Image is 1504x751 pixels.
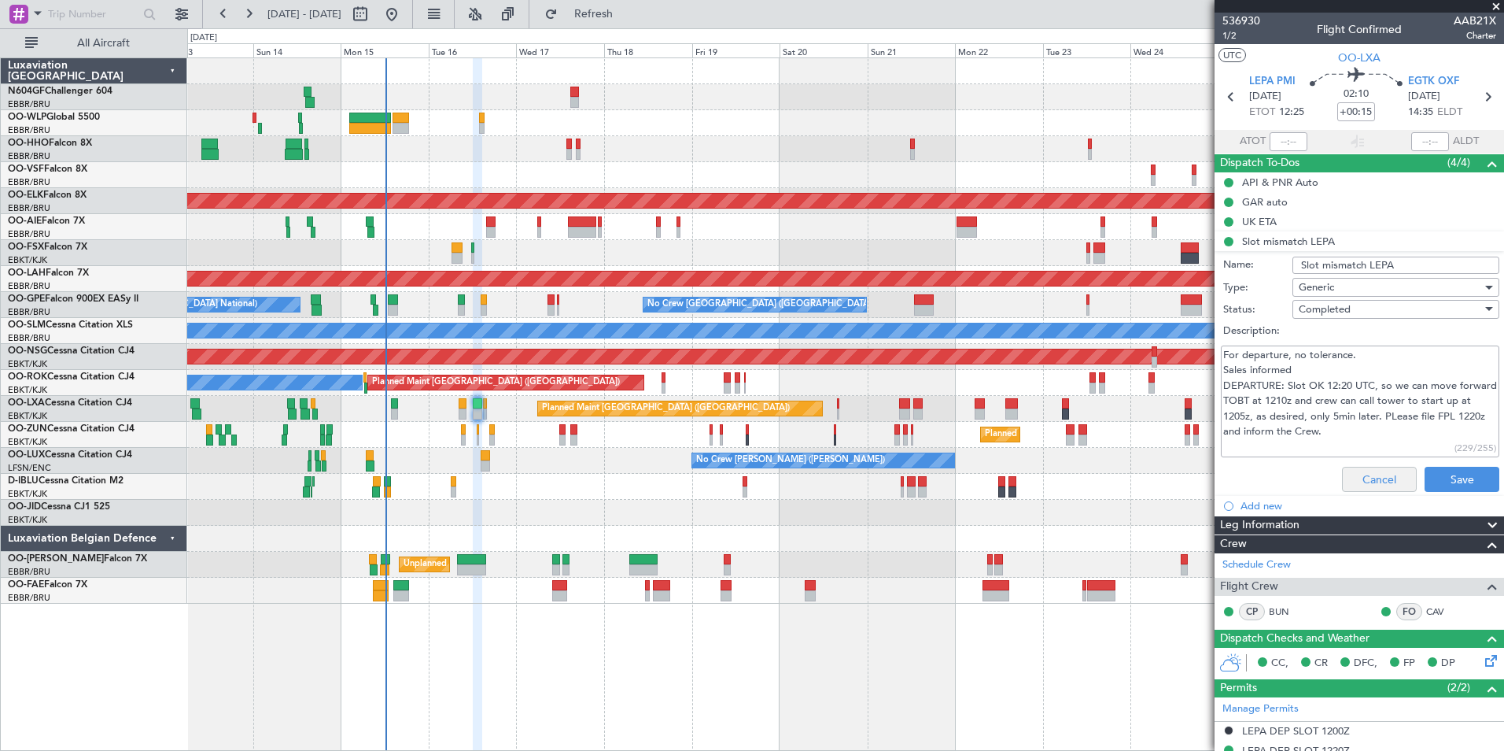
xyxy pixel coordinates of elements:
[1223,302,1292,318] label: Status:
[1222,701,1299,717] a: Manage Permits
[8,514,47,526] a: EBKT/KJK
[8,242,44,252] span: OO-FSX
[516,43,604,57] div: Wed 17
[1408,89,1440,105] span: [DATE]
[561,9,627,20] span: Refresh
[8,450,45,460] span: OO-LUX
[41,38,166,49] span: All Aircraft
[542,397,790,420] div: Planned Maint [GEOGRAPHIC_DATA] ([GEOGRAPHIC_DATA])
[780,43,868,57] div: Sat 20
[1242,215,1277,228] div: UK ETA
[1437,105,1462,120] span: ELDT
[1220,679,1257,697] span: Permits
[8,502,41,512] span: OO-JID
[8,87,112,96] a: N604GFChallenger 604
[1338,50,1381,66] span: OO-LXA
[8,216,85,226] a: OO-AIEFalcon 7X
[8,165,87,174] a: OO-VSFFalcon 8X
[8,554,104,564] span: OO-[PERSON_NAME]
[1344,87,1369,102] span: 02:10
[1447,679,1470,696] span: (2/2)
[692,43,780,57] div: Fri 19
[8,346,135,356] a: OO-NSGCessna Citation CJ4
[8,191,43,200] span: OO-ELK
[8,254,47,266] a: EBKT/KJK
[8,228,50,240] a: EBBR/BRU
[190,31,217,45] div: [DATE]
[8,358,47,370] a: EBKT/KJK
[1454,13,1496,29] span: AAB21X
[8,488,47,500] a: EBKT/KJK
[8,124,50,136] a: EBBR/BRU
[8,139,92,148] a: OO-HHOFalcon 8X
[8,306,50,318] a: EBBR/BRU
[8,294,138,304] a: OO-GPEFalcon 900EX EASy II
[8,554,147,564] a: OO-[PERSON_NAME]Falcon 7X
[8,176,50,188] a: EBBR/BRU
[1403,656,1415,671] span: FP
[8,462,51,474] a: LFSN/ENC
[1220,535,1247,553] span: Crew
[267,7,341,21] span: [DATE] - [DATE]
[8,476,123,486] a: D-IBLUCessna Citation M2
[8,294,45,304] span: OO-GPE
[1223,280,1292,296] label: Type:
[8,87,45,96] span: N604GF
[8,580,44,590] span: OO-FAE
[8,384,47,396] a: EBKT/KJK
[1043,43,1131,57] div: Tue 23
[1239,603,1265,620] div: CP
[1317,21,1402,38] div: Flight Confirmed
[1220,578,1278,596] span: Flight Crew
[8,580,87,590] a: OO-FAEFalcon 7X
[985,423,1168,446] div: Planned Maint Kortrijk-[GEOGRAPHIC_DATA]
[165,43,253,57] div: Sat 13
[647,293,911,316] div: No Crew [GEOGRAPHIC_DATA] ([GEOGRAPHIC_DATA] National)
[1242,176,1318,189] div: API & PNR Auto
[8,280,50,292] a: EBBR/BRU
[8,398,45,408] span: OO-LXA
[341,43,429,57] div: Mon 15
[48,2,138,26] input: Trip Number
[8,320,46,330] span: OO-SLM
[1454,441,1496,455] div: (229/255)
[8,98,50,110] a: EBBR/BRU
[8,502,110,512] a: OO-JIDCessna CJ1 525
[1130,43,1218,57] div: Wed 24
[8,113,46,122] span: OO-WLP
[604,43,692,57] div: Thu 18
[1299,302,1351,316] span: Completed
[8,424,135,434] a: OO-ZUNCessna Citation CJ4
[1240,134,1266,150] span: ATOT
[1279,105,1304,120] span: 12:25
[8,436,47,448] a: EBKT/KJK
[955,43,1043,57] div: Mon 22
[8,372,135,382] a: OO-ROKCessna Citation CJ4
[8,113,100,122] a: OO-WLPGlobal 5500
[1441,656,1455,671] span: DP
[1426,605,1462,619] a: CAV
[8,450,132,460] a: OO-LUXCessna Citation CJ4
[1408,105,1433,120] span: 14:35
[1220,630,1369,648] span: Dispatch Checks and Weather
[1299,280,1334,294] span: Generic
[404,553,699,576] div: Unplanned Maint [GEOGRAPHIC_DATA] ([GEOGRAPHIC_DATA] National)
[8,320,133,330] a: OO-SLMCessna Citation XLS
[696,449,885,472] div: No Crew [PERSON_NAME] ([PERSON_NAME])
[8,268,89,278] a: OO-LAHFalcon 7X
[8,424,47,434] span: OO-ZUN
[1222,13,1260,29] span: 536930
[1218,48,1246,62] button: UTC
[8,165,44,174] span: OO-VSF
[8,410,47,422] a: EBKT/KJK
[1271,656,1288,671] span: CC,
[8,216,42,226] span: OO-AIE
[8,372,47,382] span: OO-ROK
[1342,467,1417,492] button: Cancel
[1249,105,1275,120] span: ETOT
[1242,724,1350,738] div: LEPA DEP SLOT 1200Z
[868,43,956,57] div: Sun 21
[1242,195,1288,209] div: GAR auto
[1222,29,1260,43] span: 1/2
[1269,605,1304,619] a: BUN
